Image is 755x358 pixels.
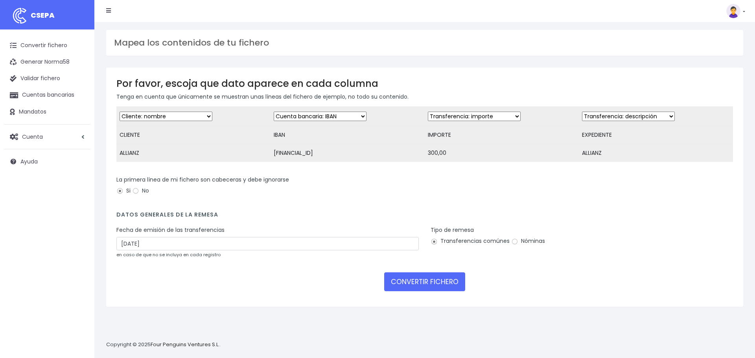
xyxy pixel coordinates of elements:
label: Fecha de emisión de las transferencias [116,226,225,234]
p: Tenga en cuenta que únicamente se muestran unas líneas del fichero de ejemplo, no todo su contenido. [116,92,733,101]
h3: Mapea los contenidos de tu fichero [114,38,735,48]
label: Nóminas [511,237,545,245]
td: IMPORTE [425,126,579,144]
a: Cuentas bancarias [4,87,90,103]
td: ALLIANZ [116,144,271,162]
td: 300,00 [425,144,579,162]
span: Cuenta [22,132,43,140]
td: ALLIANZ [579,144,733,162]
button: CONVERTIR FICHERO [384,272,465,291]
td: CLIENTE [116,126,271,144]
h4: Datos generales de la remesa [116,211,733,222]
td: IBAN [271,126,425,144]
small: en caso de que no se incluya en cada registro [116,252,221,258]
td: EXPEDIENTE [579,126,733,144]
label: Si [116,187,131,195]
h3: Por favor, escoja que dato aparece en cada columna [116,78,733,89]
a: Mandatos [4,104,90,120]
img: profile [726,4,740,18]
td: [FINANCIAL_ID] [271,144,425,162]
img: logo [10,6,29,26]
label: Tipo de remesa [431,226,474,234]
a: Validar fichero [4,70,90,87]
label: No [132,187,149,195]
a: Cuenta [4,129,90,145]
label: Transferencias comúnes [431,237,510,245]
a: Ayuda [4,153,90,170]
a: Generar Norma58 [4,54,90,70]
a: Four Penguins Ventures S.L. [151,341,219,348]
label: La primera línea de mi fichero son cabeceras y debe ignorarse [116,176,289,184]
span: CSEPA [31,10,55,20]
p: Copyright © 2025 . [106,341,221,349]
span: Ayuda [20,158,38,165]
a: Convertir fichero [4,37,90,54]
